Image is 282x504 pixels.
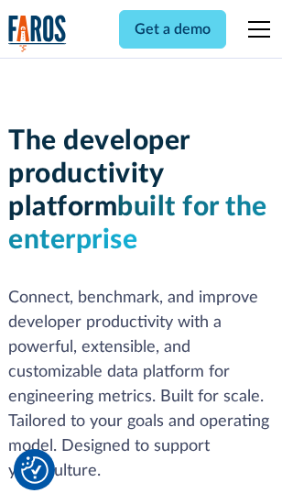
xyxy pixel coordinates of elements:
[8,125,274,257] h1: The developer productivity platform
[119,10,226,49] a: Get a demo
[21,456,49,484] button: Cookie Settings
[8,286,274,484] p: Connect, benchmark, and improve developer productivity with a powerful, extensible, and customiza...
[21,456,49,484] img: Revisit consent button
[8,15,67,52] a: home
[8,193,267,254] span: built for the enterprise
[8,15,67,52] img: Logo of the analytics and reporting company Faros.
[237,7,274,51] div: menu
